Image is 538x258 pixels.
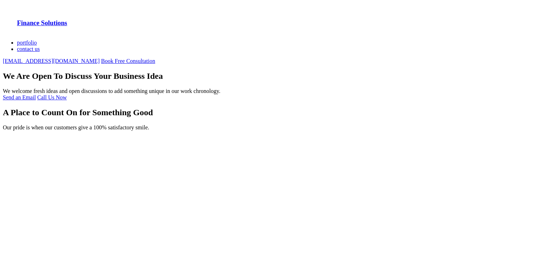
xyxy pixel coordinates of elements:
a: Send an Email [3,94,36,100]
div: We welcome fresh ideas and open discussions to add something unique in our work chronology. [3,88,535,94]
a: Finance Solutions [17,19,67,27]
a: [EMAIL_ADDRESS][DOMAIN_NAME] [3,58,100,64]
h2: A Place to Count On for Something Good [3,108,535,117]
h1: We Are Open To Discuss Your Business Idea [3,71,535,81]
a: portfolio [17,40,37,46]
a: Call Us Now [37,94,67,100]
a: Book Free Consultation [101,58,155,64]
a: contact us [17,46,40,52]
div: Our pride is when our customers give a 100% satisfactory smile. [3,124,535,131]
